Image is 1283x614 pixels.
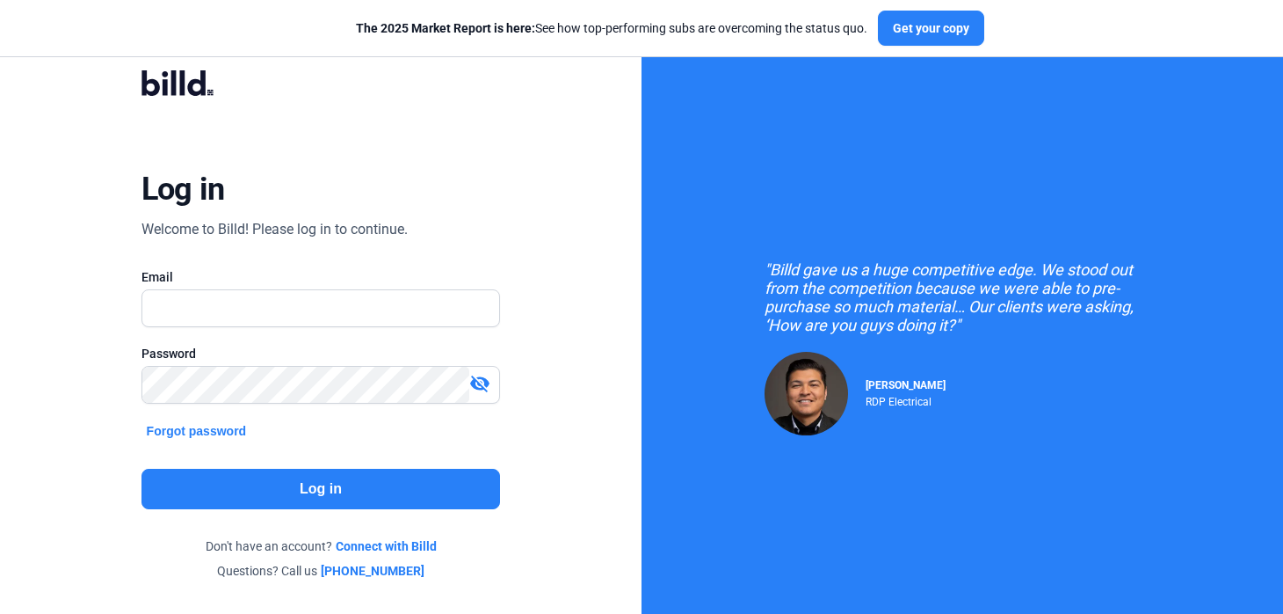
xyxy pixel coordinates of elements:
button: Get your copy [878,11,984,46]
div: Don't have an account? [141,537,501,555]
span: [PERSON_NAME] [866,379,946,391]
button: Log in [141,469,501,509]
a: Connect with Billd [336,537,437,555]
div: "Billd gave us a huge competitive edge. We stood out from the competition because we were able to... [765,260,1160,334]
div: Welcome to Billd! Please log in to continue. [141,219,408,240]
button: Forgot password [141,421,252,441]
img: Raul Pacheco [765,352,848,435]
div: Email [141,268,501,286]
div: RDP Electrical [866,391,946,408]
div: Questions? Call us [141,562,501,580]
div: See how top-performing subs are overcoming the status quo. [356,19,867,37]
div: Log in [141,170,225,208]
mat-icon: visibility_off [469,373,490,394]
span: The 2025 Market Report is here: [356,21,535,35]
a: [PHONE_NUMBER] [321,562,424,580]
div: Password [141,345,501,362]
